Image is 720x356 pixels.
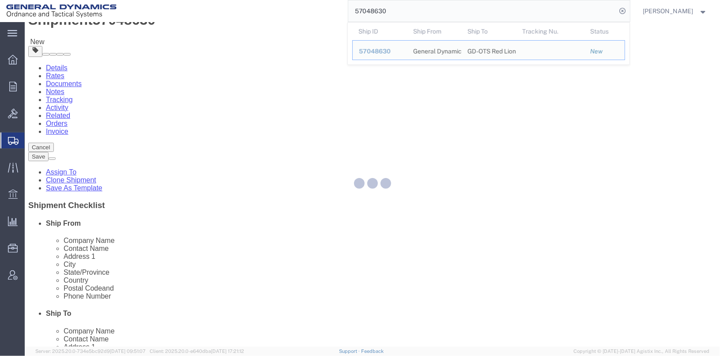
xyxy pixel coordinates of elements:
span: Client: 2025.20.0-e640dba [150,348,244,354]
img: logo [6,4,117,18]
span: [DATE] 17:21:12 [211,348,244,354]
a: Support [339,348,361,354]
span: Server: 2025.20.0-734e5bc92d9 [35,348,146,354]
input: Search for shipment number, reference number [348,0,617,22]
span: [DATE] 09:51:07 [110,348,146,354]
button: [PERSON_NAME] [643,6,708,16]
span: Copyright © [DATE]-[DATE] Agistix Inc., All Rights Reserved [573,348,709,355]
span: Tim Schaffer [643,6,694,16]
a: Feedback [361,348,384,354]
